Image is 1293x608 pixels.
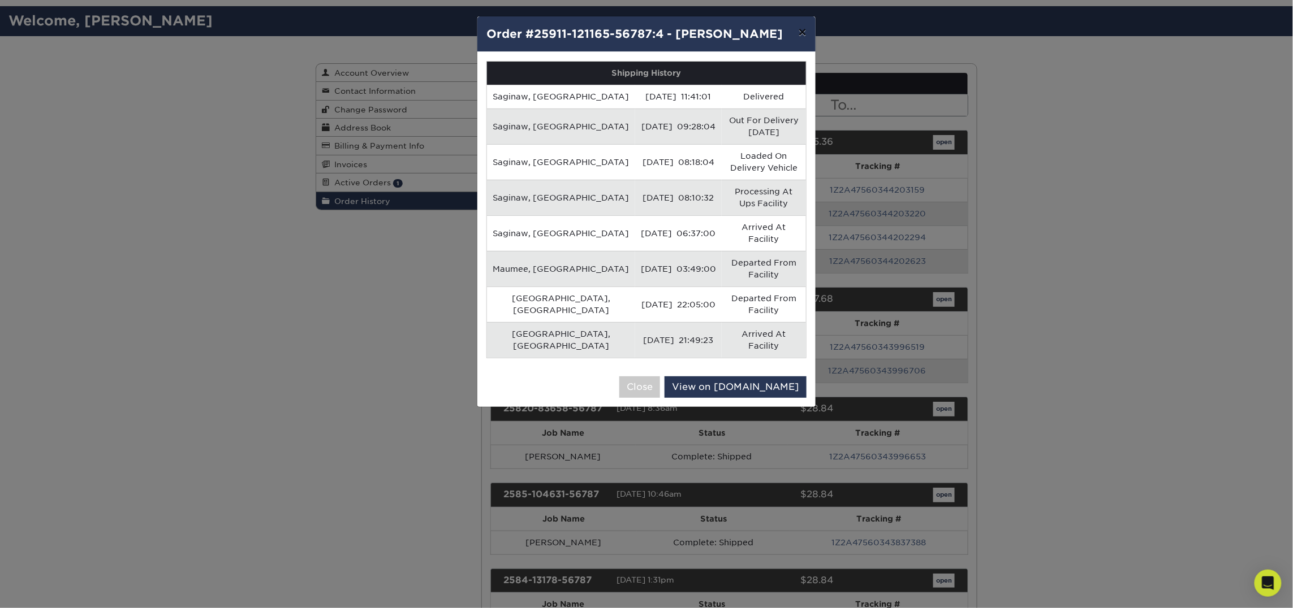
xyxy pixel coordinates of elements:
[722,180,806,215] td: Processing At Ups Facility
[635,108,722,144] td: [DATE] 09:28:04
[722,322,806,358] td: Arrived At Facility
[635,180,722,215] td: [DATE] 08:10:32
[487,62,806,85] th: Shipping History
[635,85,722,108] td: [DATE] 11:41:01
[1255,570,1282,597] div: Open Intercom Messenger
[487,180,635,215] td: Saginaw, [GEOGRAPHIC_DATA]
[487,85,635,108] td: Saginaw, [GEOGRAPHIC_DATA]
[487,144,635,180] td: Saginaw, [GEOGRAPHIC_DATA]
[722,251,806,286] td: Departed From Facility
[722,144,806,180] td: Loaded On Delivery Vehicle
[619,376,660,398] button: Close
[487,322,635,358] td: [GEOGRAPHIC_DATA], [GEOGRAPHIC_DATA]
[487,215,635,251] td: Saginaw, [GEOGRAPHIC_DATA]
[722,85,806,108] td: Delivered
[722,286,806,322] td: Departed From Facility
[665,376,807,398] a: View on [DOMAIN_NAME]
[635,251,722,286] td: [DATE] 03:49:00
[790,16,816,48] button: ×
[487,108,635,144] td: Saginaw, [GEOGRAPHIC_DATA]
[722,215,806,251] td: Arrived At Facility
[635,322,722,358] td: [DATE] 21:49:23
[635,286,722,322] td: [DATE] 22:05:00
[487,286,635,322] td: [GEOGRAPHIC_DATA], [GEOGRAPHIC_DATA]
[722,108,806,144] td: Out For Delivery [DATE]
[486,25,807,42] h4: Order #25911-121165-56787:4 - [PERSON_NAME]
[635,144,722,180] td: [DATE] 08:18:04
[635,215,722,251] td: [DATE] 06:37:00
[487,251,635,286] td: Maumee, [GEOGRAPHIC_DATA]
